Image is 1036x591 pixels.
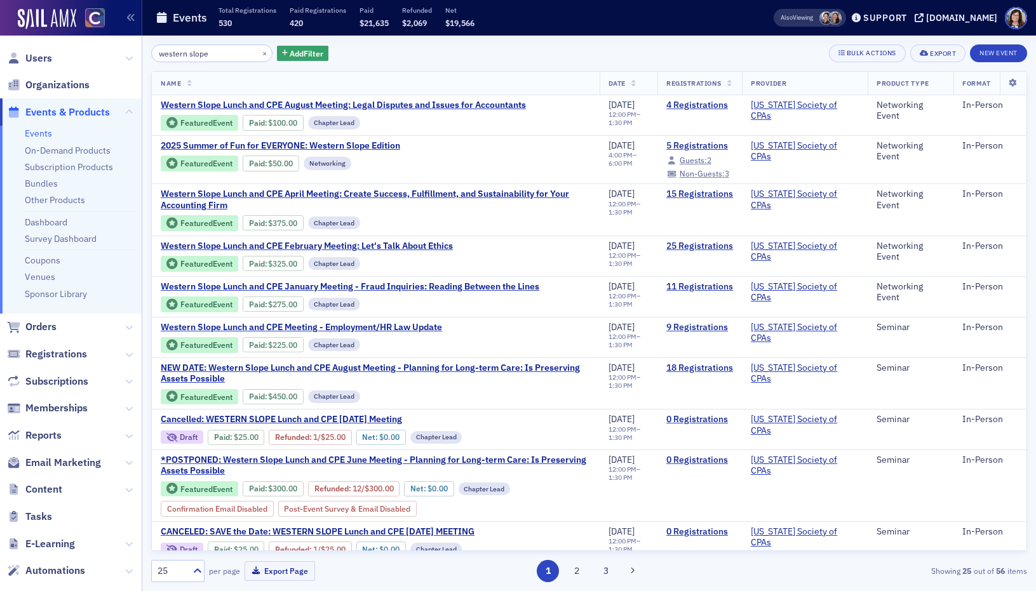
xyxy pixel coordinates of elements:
a: 18 Registrations [666,362,733,374]
span: Add Filter [290,48,323,59]
div: Networking Event [877,281,945,303]
div: Draft [161,543,203,556]
div: Export [930,50,956,57]
span: Tiffany Carson [828,11,842,25]
button: 1 [537,560,559,582]
span: $375.00 [268,218,297,228]
div: Networking Event [877,140,945,163]
div: In-Person [962,414,1018,425]
div: In-Person [962,322,1018,333]
a: Paid [249,159,265,168]
span: Western Slope Lunch and CPE February Meeting: Let's Talk About Ethics [161,241,453,252]
span: $300.00 [268,484,297,493]
span: Pamela Galey-Coleman [819,11,833,25]
span: 530 [219,18,232,28]
div: Post-Event Survey [278,501,417,516]
span: [DATE] [609,362,635,373]
span: Western Slope Lunch and CPE April Meeting: Create Success, Fulfillment, and Sustainability for Yo... [161,189,591,211]
div: Featured Event [180,342,232,349]
span: : [249,218,269,228]
div: 25 [158,564,185,578]
span: $25.00 [234,432,259,442]
a: Paid [249,218,265,228]
a: [US_STATE] Society of CPAs [751,322,859,344]
div: 3 [680,170,729,177]
a: 25 Registrations [666,241,733,252]
span: $100.00 [268,118,297,128]
div: In-Person [962,526,1018,538]
span: $0.00 [379,545,400,554]
a: Western Slope Lunch and CPE August Meeting: Legal Disputes and Issues for Accountants [161,100,526,111]
a: 0 Registrations [666,414,733,425]
a: Events [25,128,52,139]
div: Showing out of items [744,565,1027,576]
div: Refunded: 0 - $30000 [308,481,400,496]
time: 12:00 PM [609,199,636,208]
span: Net : [362,545,379,554]
time: 12:00 PM [609,110,636,119]
span: 2025 Summer of Fun for EVERYONE: Western Slope Edition [161,140,400,152]
span: : [249,300,269,309]
p: Paid [360,6,389,15]
time: 4:00 PM [609,150,633,159]
div: Seminar [877,414,945,425]
span: Events & Products [25,105,110,119]
span: Colorado Society of CPAs [751,281,859,303]
span: Net : [410,484,427,493]
p: Paid Registrations [290,6,346,15]
div: – [609,465,649,482]
div: Featured Event [161,156,238,171]
span: $225.00 [268,340,297,350]
label: per page [209,565,240,576]
span: : [249,259,269,269]
div: Draft [180,546,198,553]
button: New Event [970,44,1027,62]
div: Featured Event [161,256,238,272]
time: 1:30 PM [609,118,633,127]
a: E-Learning [7,537,75,551]
a: CANCELED: SAVE the Date: WESTERN SLOPE Lunch and CPE [DATE] MEETING [161,526,570,538]
a: Bundles [25,178,58,189]
a: Western Slope Lunch and CPE Meeting - Employment/HR Law Update [161,322,468,333]
span: [DATE] [609,140,635,151]
div: Bulk Actions [847,50,896,56]
span: Orders [25,320,57,334]
a: Refunded [275,432,309,442]
a: Western Slope Lunch and CPE February Meeting: Let's Talk About Ethics [161,241,468,252]
a: NEW DATE: Western Slope Lunch and CPE August Meeting - Planning for Long-term Care: Is Preserving... [161,362,591,385]
div: [DOMAIN_NAME] [926,12,997,23]
span: Registrations [25,347,87,361]
div: – [609,425,649,442]
div: Paid: 25 - $32500 [243,256,304,271]
span: Colorado Society of CPAs [751,189,859,211]
a: 11 Registrations [666,281,733,293]
div: Paid: 4 - $10000 [243,115,304,130]
a: Coupons [25,255,60,266]
div: Refunded: 0 - $2500 [269,430,351,445]
a: Subscription Products [25,161,113,173]
p: Total Registrations [219,6,276,15]
span: $25.00 [321,545,346,554]
a: Paid [249,259,265,269]
a: Dashboard [25,216,67,228]
a: Refunded [314,484,349,493]
div: – [609,333,649,349]
span: Reports [25,428,62,442]
div: Featured Event [161,296,238,312]
div: Chapter Lead [459,482,511,495]
a: Paid [249,392,265,401]
a: 2025 Summer of Fun for EVERYONE: Western Slope Edition [161,140,459,152]
span: $25.00 [321,432,346,442]
div: Featured Event [161,389,238,405]
div: – [609,110,649,127]
div: – [609,251,649,268]
div: Seminar [877,455,945,466]
div: Net: $0 [356,430,406,445]
div: Featured Event [180,260,232,267]
div: – [609,373,649,390]
span: [DATE] [609,526,635,537]
span: $325.00 [268,259,297,269]
div: 2 [680,157,711,164]
a: Organizations [7,78,90,92]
